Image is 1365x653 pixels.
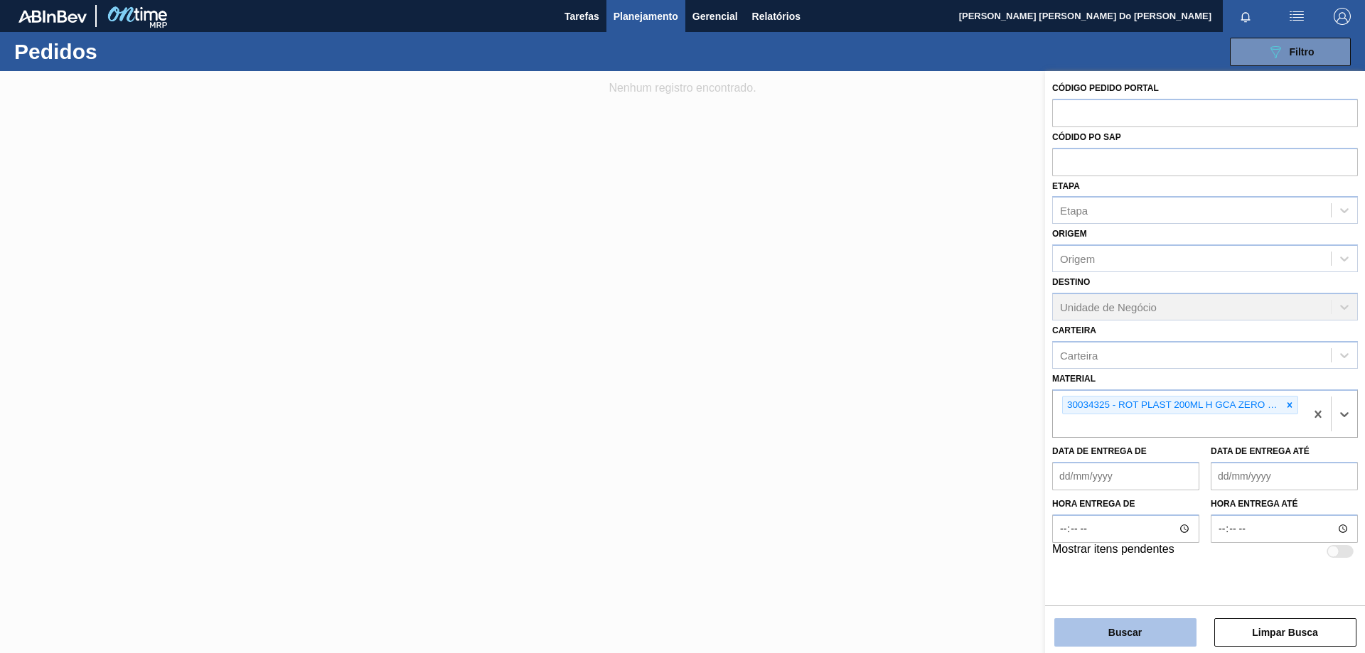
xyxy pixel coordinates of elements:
[1052,277,1090,287] label: Destino
[1290,46,1315,58] span: Filtro
[1052,462,1199,490] input: dd/mm/yyyy
[1052,374,1096,384] label: Material
[18,10,87,23] img: TNhmsLtSVTkK8tSr43FrP2fwEKptu5GPRR3wAAAABJRU5ErkJggg==
[1060,205,1088,217] div: Etapa
[1211,462,1358,490] input: dd/mm/yyyy
[564,8,599,25] span: Tarefas
[1060,253,1095,265] div: Origem
[1211,494,1358,514] label: Hora entrega até
[1052,132,1121,142] label: Códido PO SAP
[1052,229,1087,239] label: Origem
[752,8,801,25] span: Relatórios
[692,8,738,25] span: Gerencial
[1334,8,1351,25] img: Logout
[614,8,678,25] span: Planejamento
[1223,6,1268,26] button: Notificações
[1052,83,1159,93] label: Código Pedido Portal
[1288,8,1305,25] img: userActions
[1052,325,1096,335] label: Carteira
[14,43,227,60] h1: Pedidos
[1052,181,1080,191] label: Etapa
[1052,446,1147,456] label: Data de Entrega de
[1052,494,1199,514] label: Hora entrega de
[1060,349,1098,361] div: Carteira
[1063,396,1282,414] div: 30034325 - ROT PLAST 200ML H GCA ZERO S CL NIV25
[1052,543,1174,560] label: Mostrar itens pendentes
[1211,446,1310,456] label: Data de Entrega até
[1230,38,1351,66] button: Filtro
